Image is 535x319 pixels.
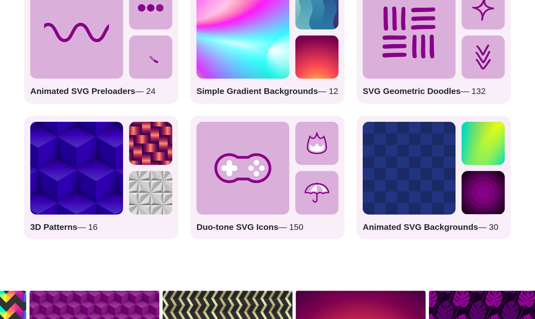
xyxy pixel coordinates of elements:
[196,221,339,234] p: — 150
[363,222,478,231] strong: Animated SVG Backgrounds
[363,86,461,96] strong: SVG Geometric Doodles
[30,222,77,231] strong: 3D Patterns
[196,86,318,96] strong: Simple Gradient Backgrounds
[363,85,505,98] p: — 132
[30,86,135,96] strong: Animated SVG Preloaders
[129,171,172,214] img: Triangular 3d panels in a pattern
[363,221,505,234] p: — 30
[30,85,172,98] p: — 24
[129,122,172,165] img: red shiny ribbon woven into a pattern
[196,222,278,231] strong: Duo-tone SVG Icons
[295,35,339,79] img: glowing yellow warming the purple vector sky
[30,221,172,234] p: — 16
[196,85,339,98] p: — 12
[30,122,123,215] img: blue-stacked-cube-pattern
